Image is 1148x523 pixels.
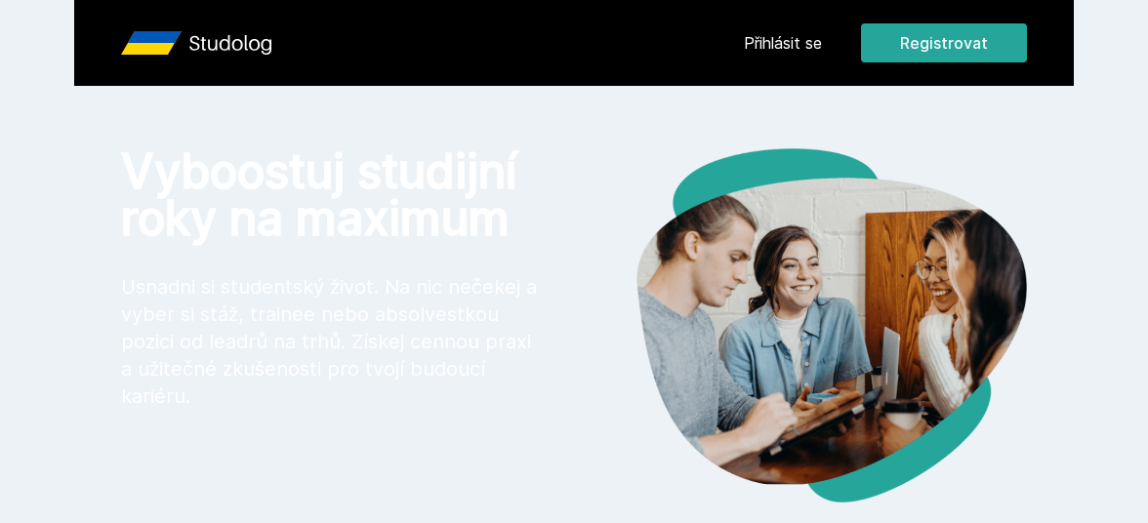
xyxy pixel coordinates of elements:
[861,23,1027,62] button: Registrovat
[574,148,1027,503] img: hero.png
[121,273,543,410] p: Usnadni si studentský život. Na nic nečekej a vyber si stáž, trainee nebo absolvestkou pozici od ...
[121,148,543,242] h1: Vyboostuj studijní roky na maximum
[744,31,822,55] a: Přihlásit se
